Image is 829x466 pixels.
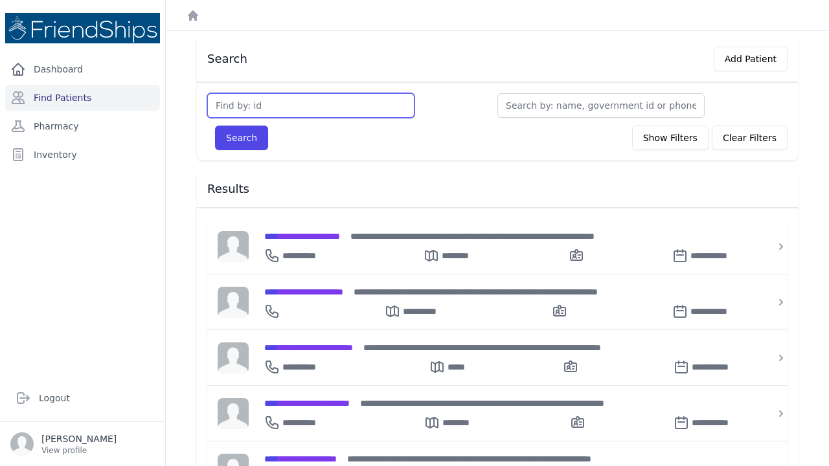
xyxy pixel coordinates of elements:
[497,93,705,118] input: Search by: name, government id or phone
[5,113,160,139] a: Pharmacy
[215,126,268,150] button: Search
[632,126,709,150] button: Show Filters
[10,385,155,411] a: Logout
[207,181,788,197] h3: Results
[714,47,788,71] button: Add Patient
[207,51,247,67] h3: Search
[712,126,788,150] button: Clear Filters
[5,85,160,111] a: Find Patients
[218,231,249,262] img: person-242608b1a05df3501eefc295dc1bc67a.jpg
[41,445,117,456] p: View profile
[5,13,160,43] img: Medical Missions EMR
[218,398,249,429] img: person-242608b1a05df3501eefc295dc1bc67a.jpg
[41,432,117,445] p: [PERSON_NAME]
[5,142,160,168] a: Inventory
[10,432,155,456] a: [PERSON_NAME] View profile
[218,342,249,373] img: person-242608b1a05df3501eefc295dc1bc67a.jpg
[218,287,249,318] img: person-242608b1a05df3501eefc295dc1bc67a.jpg
[5,56,160,82] a: Dashboard
[207,93,414,118] input: Find by: id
